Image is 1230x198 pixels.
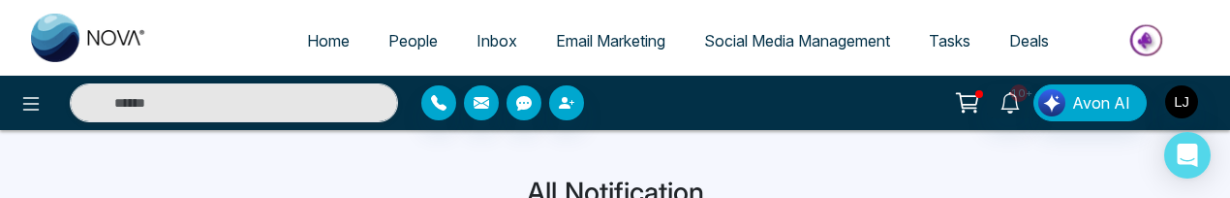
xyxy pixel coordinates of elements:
div: Open Intercom Messenger [1164,132,1211,179]
span: 10+ [1010,84,1028,102]
img: Lead Flow [1038,89,1065,116]
a: Inbox [457,22,537,59]
a: Tasks [909,22,990,59]
a: Deals [990,22,1068,59]
span: Avon AI [1072,91,1130,115]
span: Inbox [477,31,517,50]
button: Avon AI [1033,84,1147,121]
a: 10+ [987,84,1033,118]
a: Email Marketing [537,22,685,59]
img: User Avatar [1165,85,1198,118]
span: Social Media Management [704,31,890,50]
span: Email Marketing [556,31,665,50]
img: Market-place.gif [1078,18,1218,62]
a: People [369,22,457,59]
a: Home [288,22,369,59]
span: Home [307,31,350,50]
a: Social Media Management [685,22,909,59]
span: People [388,31,438,50]
span: Tasks [929,31,970,50]
img: Nova CRM Logo [31,14,147,62]
span: Deals [1009,31,1049,50]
